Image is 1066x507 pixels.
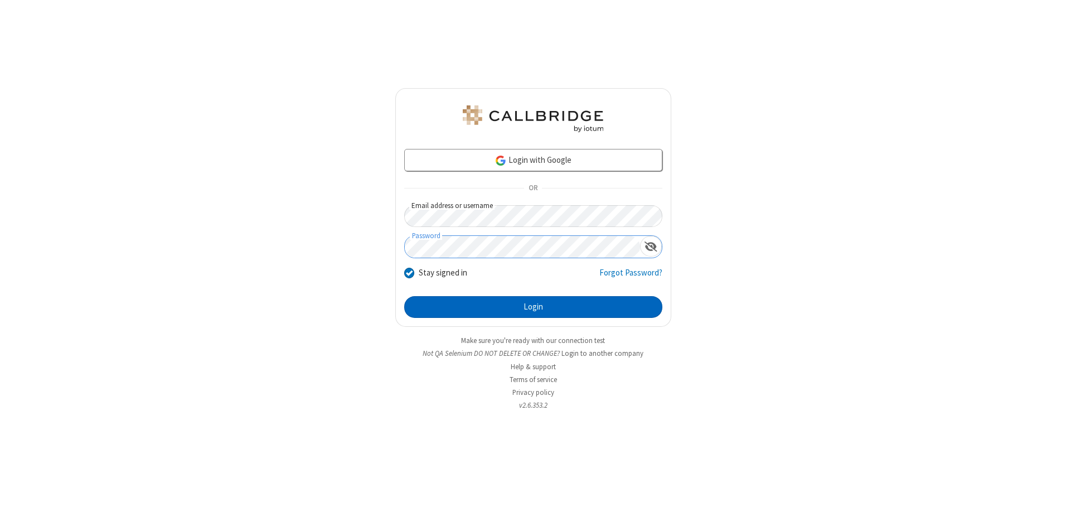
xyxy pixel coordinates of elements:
a: Login with Google [404,149,662,171]
img: QA Selenium DO NOT DELETE OR CHANGE [461,105,605,132]
input: Password [405,236,640,258]
label: Stay signed in [419,267,467,279]
a: Make sure you're ready with our connection test [461,336,605,345]
a: Help & support [511,362,556,371]
span: OR [524,181,542,196]
div: Show password [640,236,662,257]
a: Terms of service [510,375,557,384]
li: v2.6.353.2 [395,400,671,411]
input: Email address or username [404,205,662,227]
a: Forgot Password? [599,267,662,288]
a: Privacy policy [512,388,554,397]
img: google-icon.png [495,154,507,167]
button: Login to another company [561,348,643,359]
button: Login [404,296,662,318]
li: Not QA Selenium DO NOT DELETE OR CHANGE? [395,348,671,359]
